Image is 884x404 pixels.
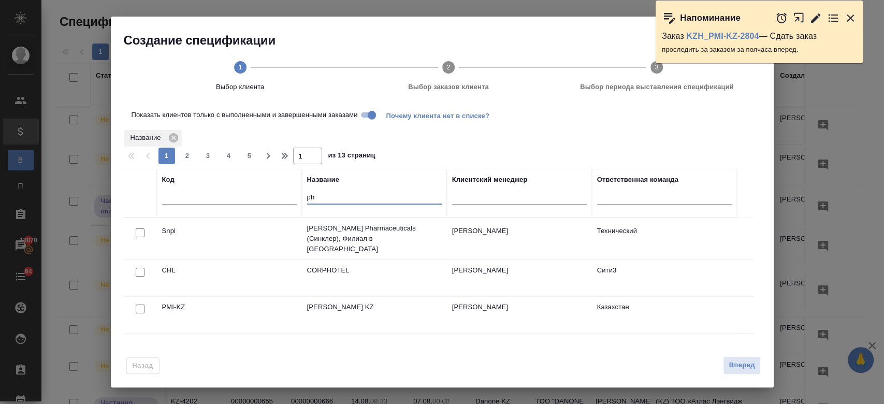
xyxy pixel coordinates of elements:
td: Казахстан [592,297,737,333]
button: Закрыть [844,12,857,24]
div: Ответственная команда [597,175,678,185]
p: Название [131,133,165,143]
td: PMI-KZ [157,297,302,333]
div: Название [307,175,339,185]
span: Почему клиента нет в списке? [386,111,497,119]
button: 3 [200,148,216,164]
span: из 13 страниц [328,149,375,164]
td: [PERSON_NAME] [447,260,592,296]
span: Выбор периода выставления спецификаций [557,82,757,92]
button: Вперед [723,356,760,374]
td: Сити3 [592,260,737,296]
text: 1 [238,63,242,71]
p: Напоминание [680,13,741,23]
p: проследить за заказом за полчаса вперед. [662,45,857,55]
button: Отложить [775,12,788,24]
p: Заказ — Сдать заказ [662,31,857,41]
span: 4 [221,151,237,161]
p: [PERSON_NAME] Pharmaceuticals (Синклер), Филиал в [GEOGRAPHIC_DATA] [307,223,442,254]
td: Технический [592,221,737,257]
p: CORPHOTEL [307,265,442,276]
td: CHL [157,260,302,296]
span: Выбор заказов клиента [349,82,548,92]
div: Код [162,175,175,185]
button: 4 [221,148,237,164]
span: 3 [200,151,216,161]
div: Название [124,130,182,147]
span: 2 [179,151,196,161]
span: Показать клиентов только с выполненными и завершенными заказами [132,110,358,120]
a: KZH_PMI-KZ-2804 [686,32,759,40]
td: Snpl [157,221,302,257]
button: Редактировать [809,12,822,24]
button: Перейти в todo [827,12,839,24]
button: Открыть в новой вкладке [793,7,805,29]
td: [PERSON_NAME] [447,221,592,257]
button: 5 [241,148,258,164]
td: [PERSON_NAME] [447,297,592,333]
text: 2 [446,63,450,71]
div: Клиентский менеджер [452,175,528,185]
button: 2 [179,148,196,164]
text: 3 [655,63,659,71]
span: Выбор клиента [140,82,340,92]
h2: Создание спецификации [124,32,774,49]
span: Вперед [729,359,755,371]
p: [PERSON_NAME] KZ [307,302,442,312]
span: 5 [241,151,258,161]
